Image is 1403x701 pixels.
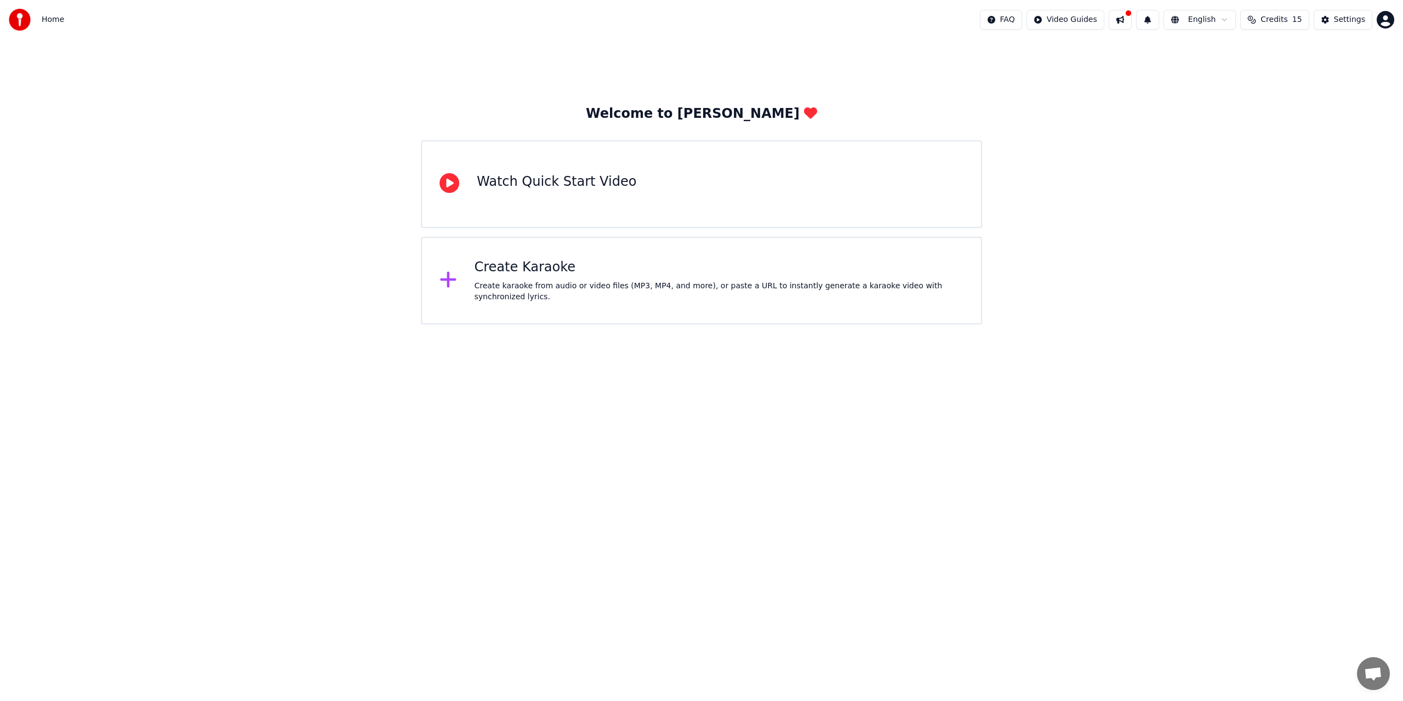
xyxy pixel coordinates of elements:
[1026,10,1104,30] button: Video Guides
[475,259,964,276] div: Create Karaoke
[1334,14,1365,25] div: Settings
[1292,14,1302,25] span: 15
[42,14,64,25] span: Home
[1261,14,1287,25] span: Credits
[475,281,964,303] div: Create karaoke from audio or video files (MP3, MP4, and more), or paste a URL to instantly genera...
[9,9,31,31] img: youka
[1314,10,1372,30] button: Settings
[980,10,1022,30] button: FAQ
[1357,657,1390,690] div: Open chat
[1240,10,1309,30] button: Credits15
[586,105,817,123] div: Welcome to [PERSON_NAME]
[477,173,636,191] div: Watch Quick Start Video
[42,14,64,25] nav: breadcrumb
